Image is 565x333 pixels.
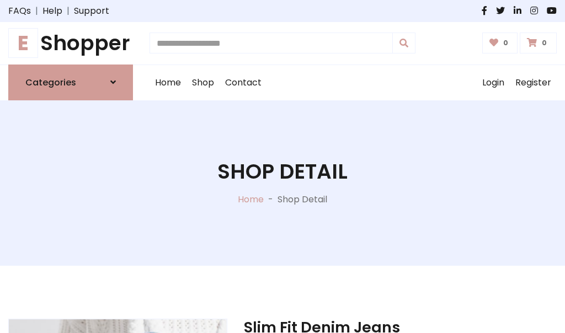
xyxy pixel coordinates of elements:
p: - [264,193,278,206]
a: Home [150,65,186,100]
a: Shop [186,65,220,100]
h1: Shopper [8,31,133,56]
a: FAQs [8,4,31,18]
a: Home [238,193,264,206]
a: EShopper [8,31,133,56]
a: Contact [220,65,267,100]
a: Help [42,4,62,18]
h1: Shop Detail [217,159,348,184]
p: Shop Detail [278,193,327,206]
span: | [31,4,42,18]
a: Register [510,65,557,100]
span: 0 [500,38,511,48]
span: E [8,28,38,58]
a: Login [477,65,510,100]
a: 0 [482,33,518,53]
h6: Categories [25,77,76,88]
a: Support [74,4,109,18]
span: 0 [539,38,550,48]
span: | [62,4,74,18]
a: 0 [520,33,557,53]
a: Categories [8,65,133,100]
